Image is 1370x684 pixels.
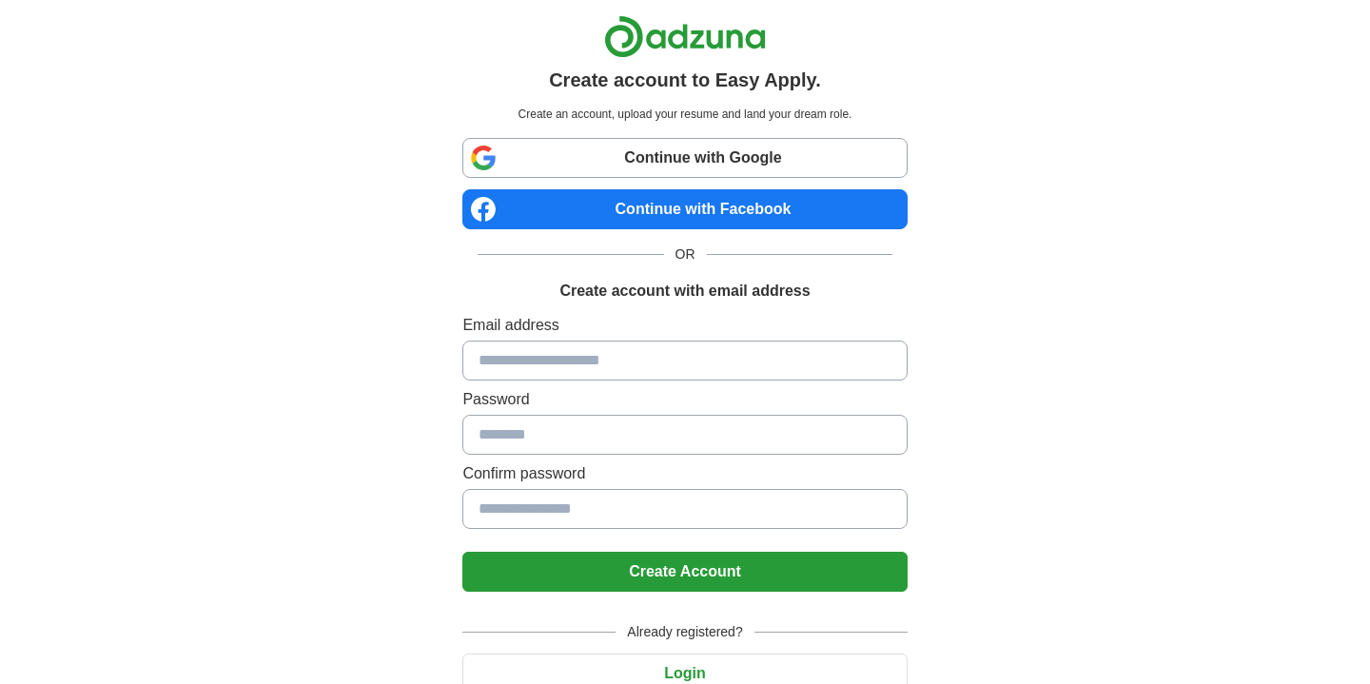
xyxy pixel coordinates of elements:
a: Continue with Facebook [462,189,907,229]
label: Password [462,388,907,411]
h1: Create account with email address [559,280,810,303]
label: Confirm password [462,462,907,485]
h1: Create account to Easy Apply. [549,66,821,94]
label: Email address [462,314,907,337]
button: Create Account [462,552,907,592]
img: Adzuna logo [604,15,766,58]
a: Continue with Google [462,138,907,178]
a: Login [462,665,907,681]
span: OR [664,244,707,264]
span: Already registered? [616,622,753,642]
p: Create an account, upload your resume and land your dream role. [466,106,903,123]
